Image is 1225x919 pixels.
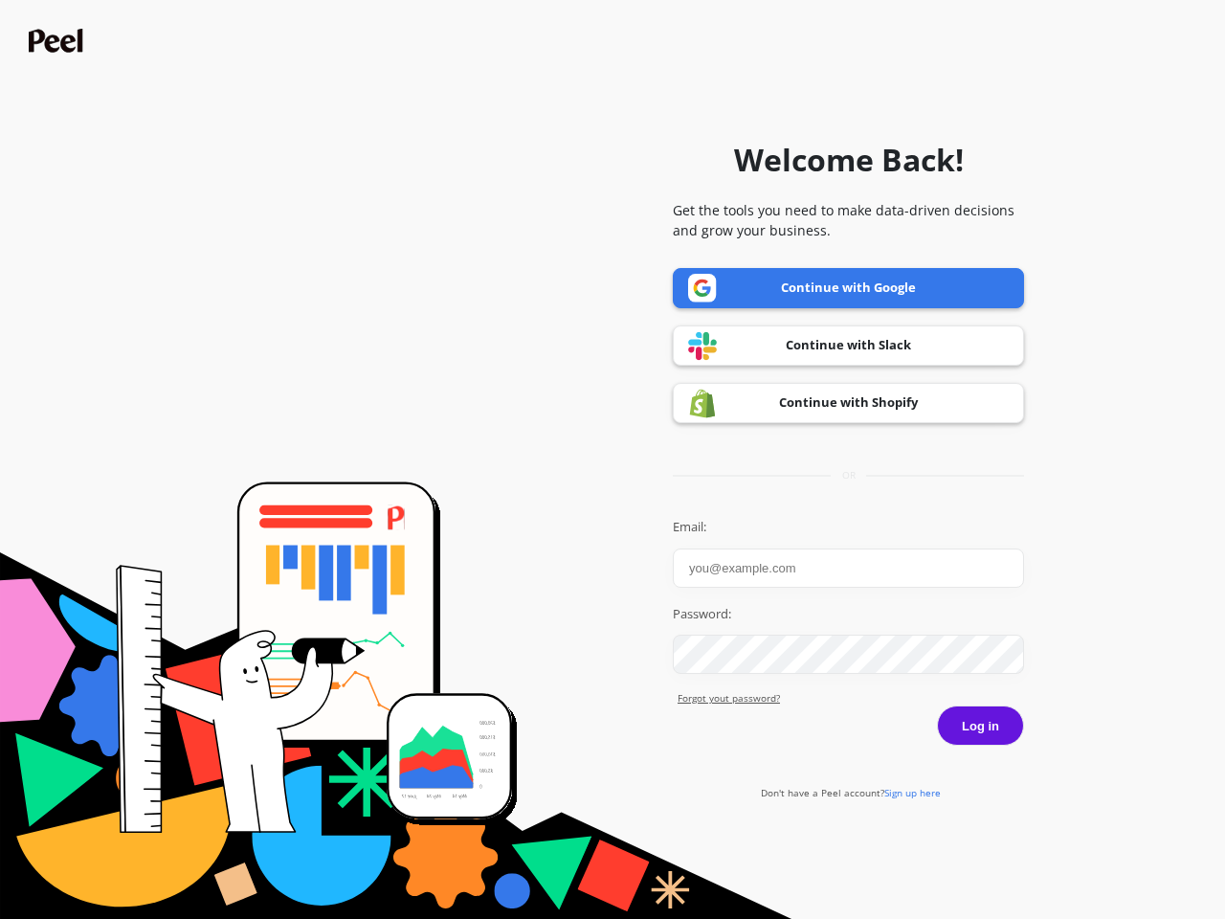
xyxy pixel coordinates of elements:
[673,549,1024,588] input: you@example.com
[673,518,1024,537] label: Email:
[29,29,88,53] img: Peel
[673,605,1024,624] label: Password:
[688,274,717,303] img: Google logo
[678,691,1024,706] a: Forgot yout password?
[688,389,717,418] img: Shopify logo
[884,786,941,799] span: Sign up here
[673,325,1024,366] a: Continue with Slack
[761,786,941,799] a: Don't have a Peel account?Sign up here
[688,331,717,361] img: Slack logo
[673,383,1024,423] a: Continue with Shopify
[734,137,964,183] h1: Welcome Back!
[673,200,1024,240] p: Get the tools you need to make data-driven decisions and grow your business.
[673,468,1024,482] div: or
[673,268,1024,308] a: Continue with Google
[937,706,1024,746] button: Log in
